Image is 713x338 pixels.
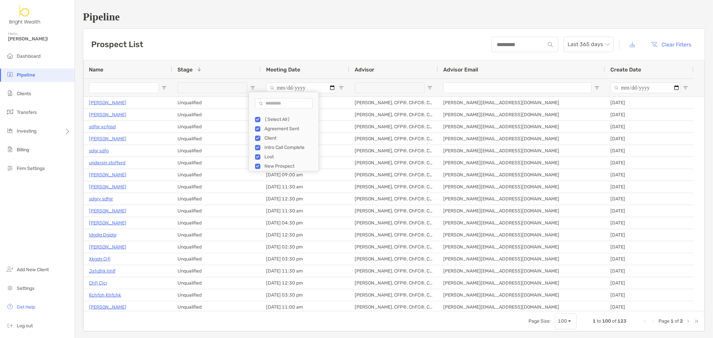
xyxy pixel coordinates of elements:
a: [PERSON_NAME] [89,111,126,119]
button: Open Filter Menu [339,85,344,91]
div: [PERSON_NAME][EMAIL_ADDRESS][DOMAIN_NAME] [438,97,605,109]
span: 100 [602,318,611,324]
div: [PERSON_NAME], CFP®, ChFC®, CLU® [349,265,438,277]
div: Intro Call Complete [264,145,315,150]
div: Unqualified [172,217,261,229]
div: [DATE] [605,265,694,277]
p: Jxhdhk hhlf [89,267,115,275]
span: Transfers [17,110,37,115]
div: Unqualified [172,241,261,253]
div: [PERSON_NAME][EMAIL_ADDRESS][DOMAIN_NAME] [438,109,605,121]
div: [DATE] 04:30 pm [261,217,349,229]
div: [PERSON_NAME], CFP®, ChFC®, CLU® [349,241,438,253]
p: sdgr sdfg [89,147,109,155]
span: of [675,318,679,324]
div: [DATE] 02:30 pm [261,241,349,253]
div: Last Page [694,319,699,324]
div: [PERSON_NAME], CFP®, ChFC®, CLU® [349,301,438,313]
h3: Prospect List [91,40,143,49]
div: First Page [642,319,648,324]
a: [PERSON_NAME] [89,135,126,143]
p: Idgdig Dgidgi [89,231,116,239]
div: [PERSON_NAME][EMAIL_ADDRESS][DOMAIN_NAME] [438,181,605,193]
div: [PERSON_NAME], CFP®, ChFC®, CLU® [349,289,438,301]
div: Unqualified [172,205,261,217]
img: add_new_client icon [6,265,14,273]
p: Xkgdg Cjfj [89,255,111,263]
span: Pipeline [17,72,35,78]
div: [PERSON_NAME][EMAIL_ADDRESS][DOMAIN_NAME] [438,265,605,277]
span: 2 [680,318,683,324]
div: Unqualified [172,121,261,133]
div: [PERSON_NAME][EMAIL_ADDRESS][DOMAIN_NAME] [438,241,605,253]
div: [DATE] 11:00 am [261,301,349,313]
div: Page Size: [528,318,551,324]
div: [DATE] [605,205,694,217]
div: [DATE] [605,229,694,241]
p: Chfj Cjcj [89,279,107,287]
div: Next Page [686,319,691,324]
h1: Pipeline [83,11,705,23]
span: Advisor [355,66,374,73]
span: Stage [177,66,193,73]
button: Open Filter Menu [161,85,167,91]
button: Clear Filters [646,37,697,52]
img: firm-settings icon [6,164,14,172]
a: [PERSON_NAME] [89,183,126,191]
div: [DATE] 12:30 pm [261,193,349,205]
div: [DATE] 12:30 pm [261,229,349,241]
div: Filter List [249,115,319,180]
div: [DATE] 11:30 am [261,265,349,277]
div: [DATE] [605,301,694,313]
p: sdgry sdfgr [89,195,113,203]
a: undersin stofferd [89,159,125,167]
div: [DATE] [605,97,694,109]
div: Unqualified [172,253,261,265]
a: sdfgr xcfgsd [89,123,116,131]
div: Unqualified [172,169,261,181]
div: [PERSON_NAME], CFP®, ChFC®, CLU® [349,157,438,169]
div: Unqualified [172,109,261,121]
span: Page [659,318,670,324]
span: Billing [17,147,29,153]
div: [DATE] 09:00 am [261,169,349,181]
div: [PERSON_NAME], CFP®, ChFC®, CLU® [349,133,438,145]
div: Unqualified [172,181,261,193]
input: Meeting Date Filter Input [266,82,336,93]
p: [PERSON_NAME] [89,243,126,251]
div: [PERSON_NAME][EMAIL_ADDRESS][DOMAIN_NAME] [438,205,605,217]
div: Page Size [555,313,577,329]
div: [PERSON_NAME], CFP®, ChFC®, CLU® [349,109,438,121]
div: [PERSON_NAME][EMAIL_ADDRESS][DOMAIN_NAME] [438,193,605,205]
div: [DATE] 03:30 pm [261,253,349,265]
button: Open Filter Menu [683,85,688,91]
div: [PERSON_NAME], CFP®, ChFC®, CLU® [349,181,438,193]
div: [DATE] [605,157,694,169]
img: investing icon [6,127,14,135]
a: [PERSON_NAME] [89,303,126,311]
img: logout icon [6,321,14,329]
span: Create Date [610,66,641,73]
span: 1 [671,318,674,324]
div: [PERSON_NAME], CFP®, ChFC®, CLU® [349,277,438,289]
a: [PERSON_NAME] [89,99,126,107]
p: [PERSON_NAME] [89,171,126,179]
img: transfers icon [6,108,14,116]
div: [PERSON_NAME], CFP®, ChFC®, CLU® [349,253,438,265]
div: [PERSON_NAME], CFP®, ChFC®, CLU® [349,169,438,181]
div: [DATE] [605,121,694,133]
div: [PERSON_NAME], CFP®, ChFC®, CLU® [349,193,438,205]
div: [DATE] [605,241,694,253]
span: Dashboard [17,53,40,59]
div: Agreement Sent [264,126,315,132]
div: Unqualified [172,289,261,301]
div: Unqualified [172,157,261,169]
div: Column Filter [249,92,319,171]
div: [PERSON_NAME][EMAIL_ADDRESS][DOMAIN_NAME] [438,277,605,289]
span: Firm Settings [17,166,45,171]
span: [PERSON_NAME]! [8,36,71,42]
input: Advisor Email Filter Input [443,82,592,93]
div: [DATE] [605,133,694,145]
